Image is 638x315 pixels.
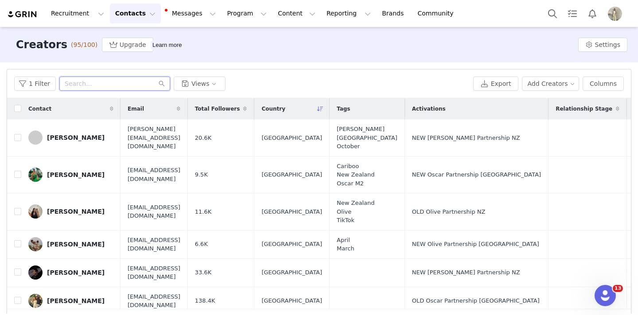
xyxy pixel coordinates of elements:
span: [GEOGRAPHIC_DATA] [261,296,322,305]
div: OLD Oscar Partnership NZ [412,296,541,305]
span: Total Followers [195,105,240,113]
button: Views [174,77,226,91]
button: Upgrade [102,38,153,52]
div: [PERSON_NAME] [47,208,105,215]
span: [GEOGRAPHIC_DATA] [261,268,322,277]
img: 2cfc4135-75ac-4f0a-923b-9a9af59b48cc.jpg [28,265,43,280]
div: [PERSON_NAME] [47,297,105,304]
span: New Zealand Olive TikTok [337,199,374,225]
a: [PERSON_NAME] [28,237,113,251]
span: Relationship Stage [556,105,612,113]
div: [PERSON_NAME] [47,269,105,276]
span: [GEOGRAPHIC_DATA] [261,134,322,142]
a: [PERSON_NAME] [28,265,113,280]
span: Cariboo New Zealand Oscar M2 [337,162,374,188]
a: Community [412,4,463,23]
span: [EMAIL_ADDRESS][DOMAIN_NAME] [128,203,180,220]
span: Contact [28,105,51,113]
img: 1e76053d-4388-4d43-9292-fc1f3704e9c7.jpg [28,204,43,219]
img: 123f2580-f08e-4569-9d80-f747abc0eba0--s.jpg [28,168,43,182]
img: grin logo [7,10,38,19]
span: 138.4K [195,296,215,305]
a: [PERSON_NAME] [28,204,113,219]
span: [PERSON_NAME] [GEOGRAPHIC_DATA] October [337,125,397,151]
span: Email [128,105,144,113]
div: [PERSON_NAME] [47,241,105,248]
div: NEW Lucci Partnership NZ [412,134,541,142]
div: NEW Oscar Partnership NZ [412,170,541,179]
span: 11.6K [195,207,211,216]
div: [PERSON_NAME] [47,171,105,178]
button: Reporting [321,4,376,23]
span: 20.6K [195,134,211,142]
button: Export [473,77,518,91]
button: Add Creators [522,77,580,91]
span: April March [337,236,354,253]
button: Content [272,4,321,23]
span: [EMAIL_ADDRESS][DOMAIN_NAME] [128,236,180,253]
a: [PERSON_NAME] [28,168,113,182]
a: Brands [377,4,412,23]
div: NEW Lucci Partnership NZ [412,268,541,277]
button: Columns [583,77,624,91]
a: [PERSON_NAME] [28,294,113,308]
span: Activations [412,105,446,113]
button: Program [222,4,272,23]
div: OLD Olive Partnership NZ [412,207,541,216]
input: Search... [59,77,170,91]
div: NEW Olive Partnership NZ [412,240,541,249]
span: [GEOGRAPHIC_DATA] [261,240,322,249]
span: 13 [613,285,623,292]
a: Tasks [563,4,582,23]
a: [PERSON_NAME] [28,131,113,145]
span: 33.6K [195,268,211,277]
img: 3090b080-9f02-44c0-b352-b1fa19ad3f97.jpg [28,294,43,308]
button: 1 Filter [14,77,56,91]
img: 270e4579-0c9e-488c-88e7-cbf32e2537e3.jpg [28,237,43,251]
span: [EMAIL_ADDRESS][DOMAIN_NAME] [128,292,180,310]
iframe: Intercom live chat [595,285,616,306]
div: [PERSON_NAME] [47,134,105,141]
span: Tags [337,105,350,113]
span: [EMAIL_ADDRESS][DOMAIN_NAME] [128,264,180,281]
button: Settings [578,38,627,52]
span: 9.5K [195,170,208,179]
span: (95/100) [71,40,97,50]
button: Contacts [110,4,161,23]
span: [GEOGRAPHIC_DATA] [261,207,322,216]
div: Tooltip anchor [151,41,183,50]
button: Messages [161,4,221,23]
button: Recruitment [46,4,109,23]
h3: Creators [16,37,67,53]
span: [PERSON_NAME][EMAIL_ADDRESS][DOMAIN_NAME] [128,125,180,151]
span: 6.6K [195,240,208,249]
img: e68b206c-8001-4c45-946a-86e832f9574f.png [608,7,622,21]
button: Search [543,4,562,23]
span: [EMAIL_ADDRESS][DOMAIN_NAME] [128,166,180,183]
i: icon: search [159,81,165,87]
button: Profile [603,7,631,21]
button: Notifications [583,4,602,23]
span: [GEOGRAPHIC_DATA] [261,170,322,179]
span: Country [261,105,285,113]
